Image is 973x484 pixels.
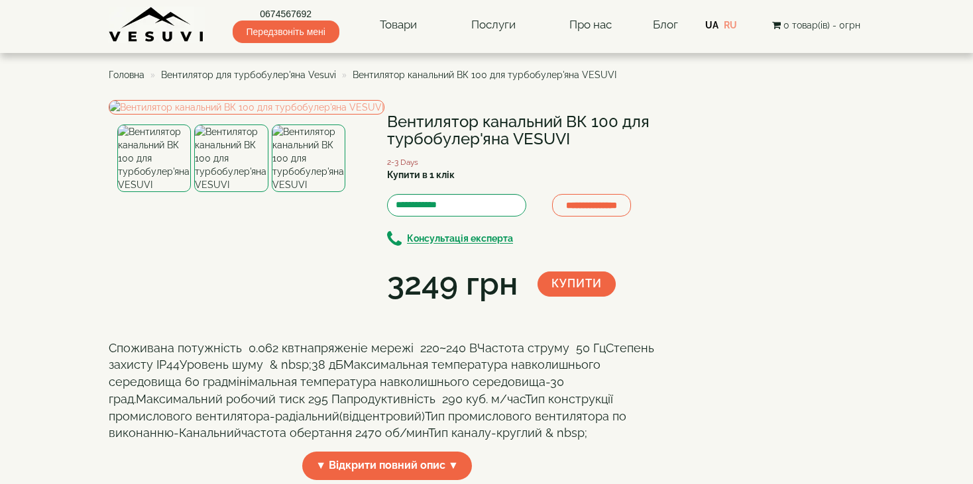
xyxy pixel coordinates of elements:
[387,168,455,181] label: Купити в 1 клік
[705,20,718,30] a: UA
[538,271,616,297] button: Купити
[109,70,144,80] a: Головна
[109,100,384,115] img: Вентилятор канальний ВК 100 для турбобулер'яна VESUVI
[302,452,472,480] span: ▼ Відкрити повний опис ▼
[556,10,625,40] a: Про нас
[724,20,737,30] a: RU
[233,21,339,43] span: Передзвоніть мені
[458,10,529,40] a: Послуги
[272,124,345,192] img: Вентилятор канальний ВК 100 для турбобулер'яна VESUVI
[387,113,665,148] h1: Вентилятор канальний ВК 100 для турбобулер'яна VESUVI
[117,124,191,192] img: Вентилятор канальний ВК 100 для турбобулер'яна VESUVI
[194,124,268,192] img: Вентилятор канальний ВК 100 для турбобулер'яна VESUVI
[161,70,336,80] a: Вентилятор для турбобулер'яна Vesuvi
[407,234,513,244] b: Консультація експерта
[353,70,616,80] span: Вентилятор канальний ВК 100 для турбобулер'яна VESUVI
[387,158,418,167] small: 2-3 Days
[783,20,860,30] span: 0 товар(ів) - 0грн
[653,18,678,31] a: Блог
[233,7,339,21] a: 0674567692
[109,340,665,442] div: Споживана потужність 0.062 квтнапряженіе мережі 220~240 ВЧастота струму 50 ГцСтепень захисту ІР44...
[109,7,205,43] img: Завод VESUVI
[367,10,430,40] a: Товари
[387,262,518,307] div: 3249 грн
[768,18,864,32] button: 0 товар(ів) - 0грн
